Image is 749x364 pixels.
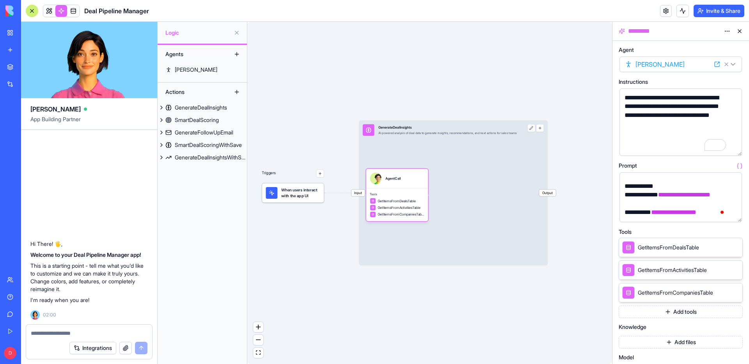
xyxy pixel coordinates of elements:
[158,114,247,126] a: SmartDealScoring
[5,5,54,16] img: logo
[619,79,648,85] span: Instructions
[619,47,634,53] span: Agent
[281,187,320,199] span: When users interact with the app UI
[539,189,556,196] span: Output
[69,342,116,354] button: Integrations
[366,169,428,221] div: AgentCallToolsGetItemsFromDealsTableGetItemsFromActivitiesTableGetItemsFromCompaniesTable
[158,126,247,139] a: GenerateFollowUpEmail
[378,125,517,130] div: GenerateDealInsights
[84,6,149,16] span: Deal Pipeline Manager
[694,5,744,17] button: Invite & Share
[262,154,324,203] div: Triggers
[30,251,141,258] strong: Welcome to your Deal Pipeline Manager app!
[619,336,743,348] button: Add files
[30,262,148,293] p: This is a starting point - tell me what you'd like to customize and we can make it truly yours. C...
[175,129,233,136] div: GenerateFollowUpEmail
[30,240,148,248] p: Hi There! 🖐️,
[158,139,247,151] a: SmartDealScoringWithSave
[165,29,231,37] span: Logic
[619,355,634,360] span: Model
[619,306,743,318] button: Add tools
[262,183,324,203] div: When users interact with the app UI
[638,244,699,251] span: GetItemsFromDealsTable
[359,120,548,266] div: InputGenerateDealInsightsAI-powered analysis of deal data to generate insights, recommendations, ...
[30,115,148,129] span: App Building Partner
[262,170,275,177] p: Triggers
[175,116,219,124] div: SmartDealScoring
[619,324,646,330] span: Knowledge
[158,151,247,164] a: GenerateDealInsightsWithSave
[253,348,263,358] button: fit view
[162,86,224,98] div: Actions
[378,205,421,210] span: GetItemsFromActivitiesTable
[158,101,247,114] a: GenerateDealInsights
[253,322,263,332] button: zoom in
[619,163,637,168] span: Prompt
[378,198,415,203] span: GetItemsFromDealsTable
[158,64,247,76] a: [PERSON_NAME]
[253,335,263,345] button: zoom out
[175,154,247,161] div: GenerateDealInsightsWithSave
[30,104,81,114] span: [PERSON_NAME]
[30,310,40,320] img: Ella_00000_wcx2te.png
[351,189,365,196] span: Input
[30,296,148,304] p: I'm ready when you are!
[385,176,401,181] div: AgentCall
[43,312,56,318] span: 02:00
[638,266,707,274] span: GetItemsFromActivitiesTable
[622,94,726,151] div: To enrich screen reader interactions, please activate Accessibility in Grammarly extension settings
[162,48,224,60] div: Agents
[619,229,632,235] span: Tools
[378,131,517,135] div: AI-powered analysis of deal data to generate insights, recommendations, and next actions for sale...
[4,347,16,359] span: D
[370,192,424,196] span: Tools
[175,104,227,111] div: GenerateDealInsights
[378,212,424,217] span: GetItemsFromCompaniesTable
[175,66,217,74] div: [PERSON_NAME]
[638,289,713,297] span: GetItemsFromCompaniesTable
[175,141,242,149] div: SmartDealScoringWithSave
